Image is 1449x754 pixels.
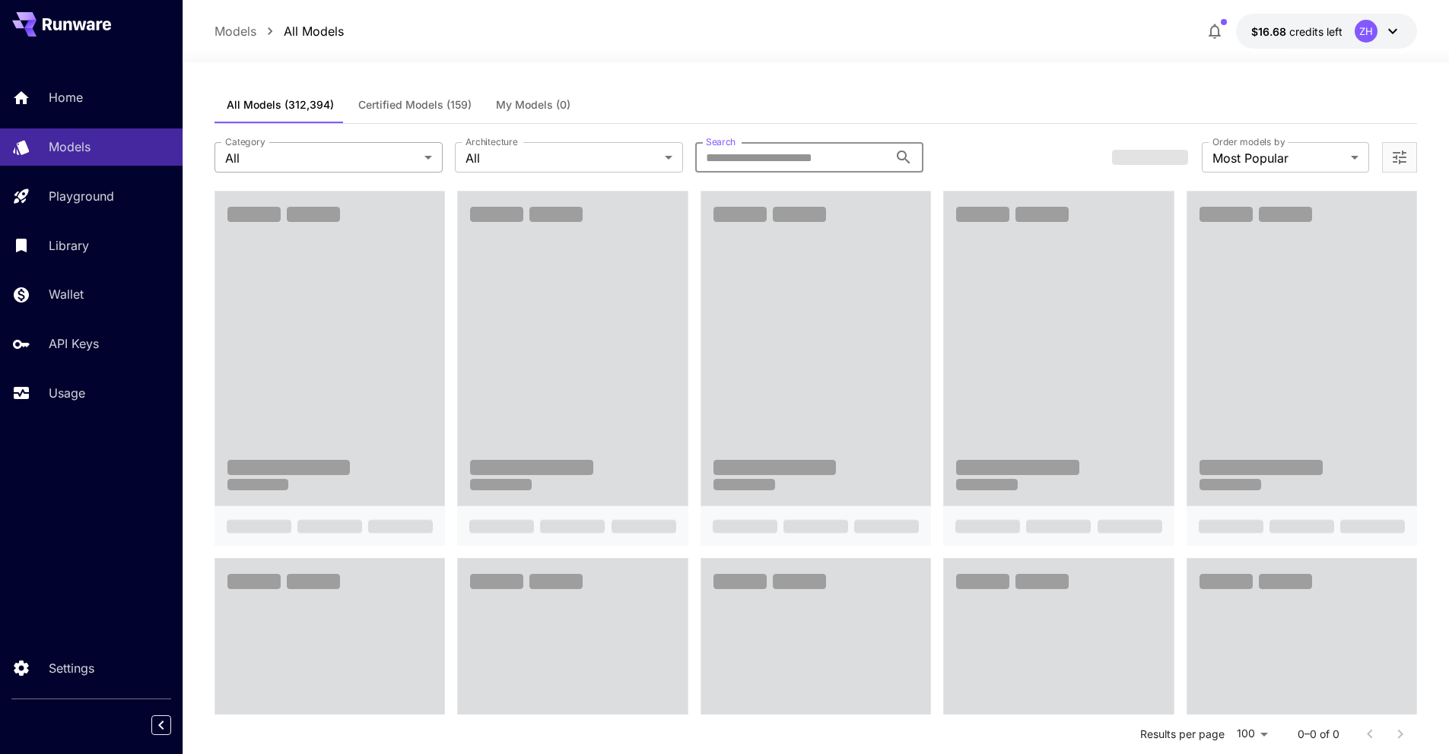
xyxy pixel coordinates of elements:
div: ZH [1355,20,1378,43]
p: Settings [49,659,94,677]
p: Library [49,236,89,255]
span: Most Popular [1212,149,1345,167]
label: Search [706,135,736,148]
span: My Models (0) [496,98,570,112]
nav: breadcrumb [214,22,344,40]
p: 0–0 of 0 [1298,727,1339,742]
p: Models [49,138,91,156]
span: credits left [1289,25,1343,38]
p: Wallet [49,285,84,303]
p: Home [49,88,83,106]
label: Architecture [466,135,517,148]
span: All [466,149,659,167]
p: Results per page [1140,727,1225,742]
span: All [225,149,418,167]
p: API Keys [49,334,99,353]
span: Certified Models (159) [358,98,472,112]
p: Playground [49,187,114,205]
div: Collapse sidebar [163,711,183,739]
p: Usage [49,384,85,402]
a: All Models [284,22,344,40]
button: $16.6757ZH [1236,14,1417,49]
label: Category [225,135,265,148]
label: Order models by [1212,135,1285,148]
span: All Models (312,394) [227,98,334,112]
div: $16.6757 [1251,24,1343,40]
button: Collapse sidebar [151,715,171,735]
div: 100 [1231,723,1273,745]
a: Models [214,22,256,40]
button: Open more filters [1390,148,1409,167]
span: $16.68 [1251,25,1289,38]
